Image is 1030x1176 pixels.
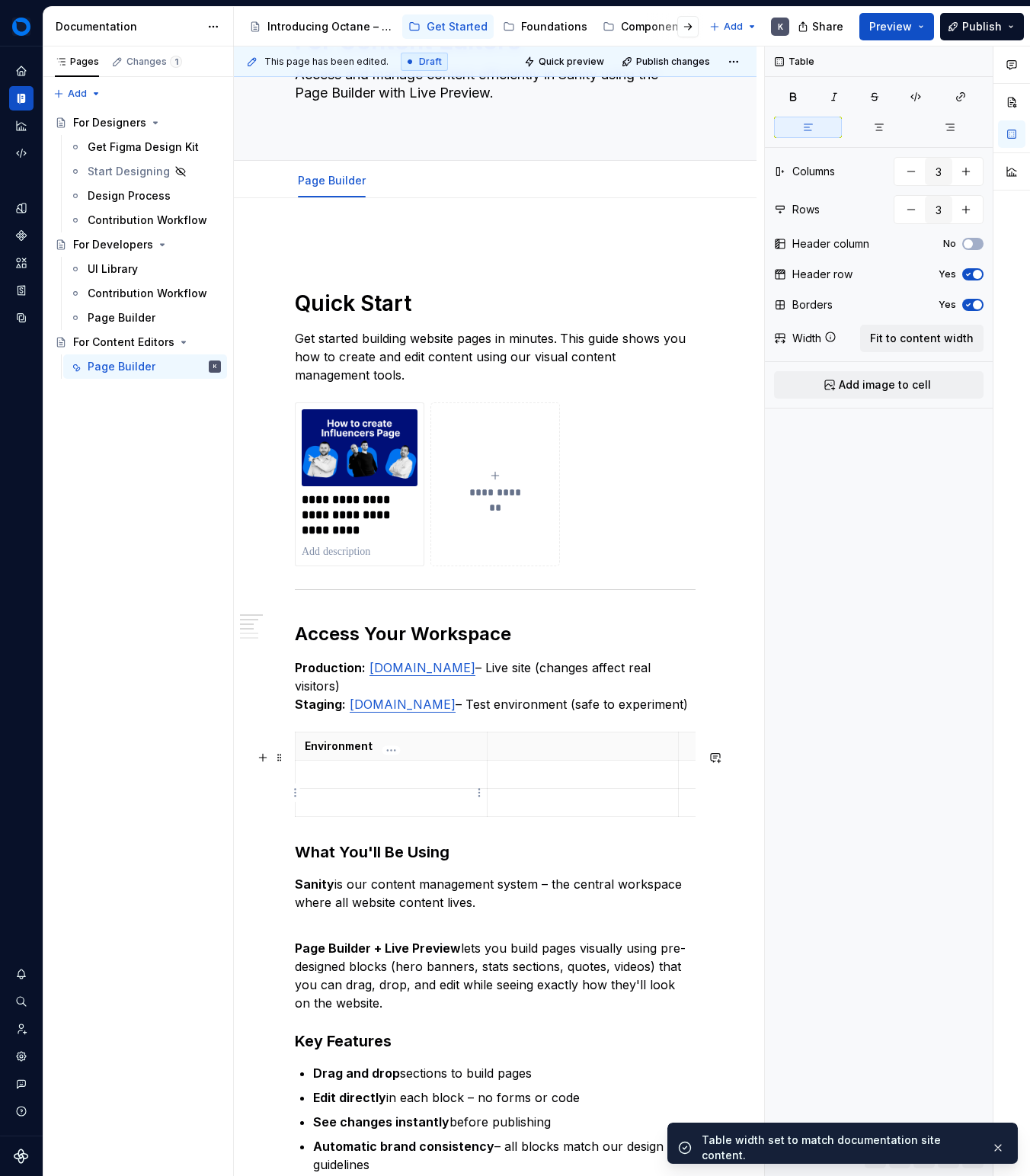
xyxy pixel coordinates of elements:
[63,306,227,330] a: Page Builder
[497,14,593,39] a: Foundations
[313,1090,386,1105] strong: Edit directly
[295,1030,696,1052] h3: Key Features
[520,51,611,72] button: Quick preview
[63,135,227,159] a: Get Figma Design Kit
[9,86,34,111] a: Documentation
[9,114,34,138] a: Analytics
[724,21,743,33] span: Add
[419,56,442,68] span: Draft
[88,359,155,374] div: Page Builder
[617,51,717,72] button: Publish changes
[295,841,696,863] h3: What You'll Be Using
[88,310,155,325] div: Page Builder
[88,261,138,277] div: UI Library
[790,13,853,40] button: Share
[243,11,702,42] div: Page tree
[792,236,869,252] div: Header column
[9,1044,34,1069] a: Settings
[792,267,852,282] div: Header row
[49,111,227,135] a: For Designers
[63,354,227,379] a: Page BuilderK
[305,739,373,752] strong: Environment
[313,1064,696,1082] p: sections to build pages
[940,13,1024,40] button: Publish
[9,251,34,275] a: Assets
[63,208,227,232] a: Contribution Workflow
[792,297,833,312] div: Borders
[539,56,604,68] span: Quick preview
[63,281,227,306] a: Contribution Workflow
[939,299,956,311] label: Yes
[12,18,30,36] img: 26998d5e-8903-4050-8939-6da79a9ddf72.png
[859,13,934,40] button: Preview
[870,331,974,346] span: Fit to content width
[292,62,693,123] textarea: Access and manage content efficiently in Sanity using the Page Builder with Live Preview.
[9,59,34,83] a: Home
[313,1088,696,1107] p: in each block – no forms or code
[9,278,34,303] a: Storybook stories
[9,1072,34,1096] button: Contact support
[9,223,34,248] a: Components
[313,1137,696,1174] p: – all blocks match our design guidelines
[860,325,984,352] button: Fit to content width
[9,989,34,1014] div: Search ⌘K
[778,21,783,33] div: K
[939,268,956,280] label: Yes
[56,19,200,34] div: Documentation
[49,111,227,379] div: Page tree
[88,213,207,228] div: Contribution Workflow
[9,1017,34,1041] a: Invite team
[49,232,227,257] a: For Developers
[521,19,587,34] div: Foundations
[702,1133,979,1163] div: Table width set to match documentation site content.
[63,184,227,208] a: Design Process
[73,115,146,130] div: For Designers
[68,88,87,100] span: Add
[49,83,106,104] button: Add
[9,196,34,220] a: Design tokens
[9,141,34,165] a: Code automation
[88,164,170,179] div: Start Designing
[292,164,372,196] div: Page Builder
[267,19,393,34] div: Introducing Octane – a single source of truth for brand, design, and content.
[63,257,227,281] a: UI Library
[369,660,475,675] a: [DOMAIN_NAME]
[427,19,488,34] div: Get Started
[88,188,171,203] div: Design Process
[839,377,931,393] span: Add image to cell
[170,56,182,68] span: 1
[295,875,696,912] p: is our content management system – the central workspace where all website content lives.
[9,306,34,330] a: Data sources
[126,56,182,68] div: Changes
[636,56,710,68] span: Publish changes
[264,56,389,68] span: This page has been edited.
[943,238,956,250] label: No
[402,14,494,39] a: Get Started
[295,329,696,384] p: Get started building website pages in minutes. This guide shows you how to create and edit conten...
[295,921,696,1012] p: lets you build pages visually using pre-designed blocks (hero banners, stats sections, quotes, vi...
[88,286,207,301] div: Contribution Workflow
[621,19,689,34] div: Components
[63,159,227,184] a: Start Designing
[295,660,366,675] strong: Production:
[295,658,696,713] p: – Live site (changes affect real visitors) – Test environment (safe to experiment)
[705,16,762,37] button: Add
[295,697,346,712] strong: Staging:
[243,14,399,39] a: Introducing Octane – a single source of truth for brand, design, and content.
[88,139,199,155] div: Get Figma Design Kit
[295,940,461,956] strong: Page Builder + Live Preview
[812,19,843,34] span: Share
[792,202,820,217] div: Rows
[213,359,217,374] div: K
[9,962,34,986] button: Notifications
[73,335,174,350] div: For Content Editors
[14,1149,29,1164] svg: Supernova Logo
